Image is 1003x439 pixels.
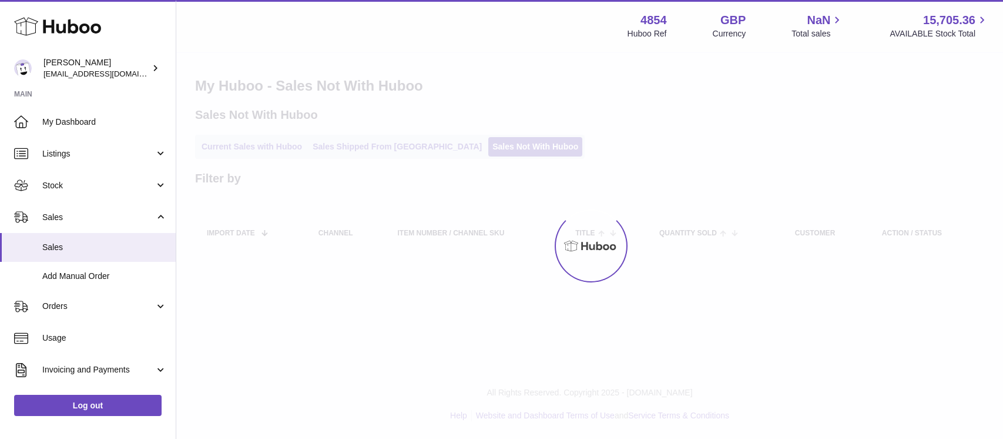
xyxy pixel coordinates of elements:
span: Sales [42,242,167,253]
a: 15,705.36 AVAILABLE Stock Total [890,12,989,39]
span: [EMAIL_ADDRESS][DOMAIN_NAME] [43,69,173,78]
span: Listings [42,148,155,159]
span: Total sales [791,28,844,39]
a: Log out [14,395,162,416]
span: AVAILABLE Stock Total [890,28,989,39]
span: Add Manual Order [42,271,167,282]
span: NaN [807,12,830,28]
span: Sales [42,212,155,223]
span: My Dashboard [42,117,167,128]
strong: GBP [720,12,746,28]
a: NaN Total sales [791,12,844,39]
div: Currency [713,28,746,39]
span: 15,705.36 [923,12,975,28]
span: Usage [42,332,167,344]
img: jimleo21@yahoo.gr [14,59,32,77]
span: Stock [42,180,155,191]
span: Orders [42,301,155,312]
strong: 4854 [640,12,667,28]
div: [PERSON_NAME] [43,57,149,79]
div: Huboo Ref [628,28,667,39]
span: Invoicing and Payments [42,364,155,375]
